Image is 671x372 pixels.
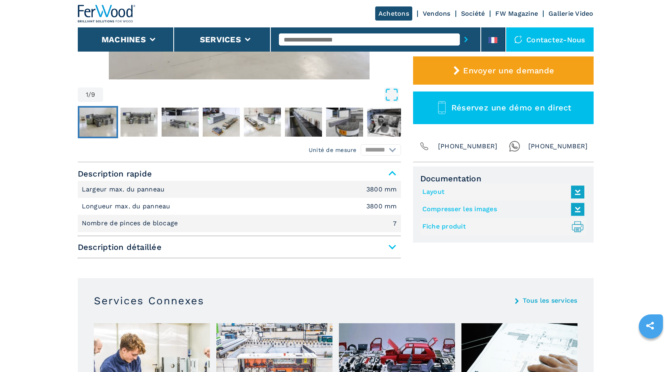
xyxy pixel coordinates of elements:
[423,10,451,17] a: Vendons
[461,10,485,17] a: Société
[422,185,580,199] a: Layout
[160,106,200,138] button: Go to Slide 3
[375,6,412,21] a: Achetons
[548,10,594,17] a: Gallerie Video
[283,106,324,138] button: Go to Slide 6
[419,141,430,152] img: Phone
[82,202,172,211] p: Longueur max. du panneau
[78,106,118,138] button: Go to Slide 1
[200,35,241,44] button: Services
[119,106,159,138] button: Go to Slide 2
[82,185,167,194] p: Largeur max. du panneau
[79,108,116,137] img: 27a9ba744d57ec1de82ef383783a28e9
[78,166,401,181] span: Description rapide
[78,181,401,232] div: Description rapide
[460,30,472,49] button: submit-button
[162,108,199,137] img: 171618b2d17a48d137747da7d140d9e7
[203,108,240,137] img: fe267845da662c668b6bddf6f157b934
[86,91,88,98] span: 1
[366,203,397,210] em: 3800 mm
[506,27,594,52] div: Contactez-nous
[422,220,580,233] a: Fiche produit
[82,219,180,228] p: Nombre de pinces de blocage
[640,316,660,336] a: sharethis
[78,5,136,23] img: Ferwood
[509,141,520,152] img: Whatsapp
[413,91,594,124] button: Réservez une démo en direct
[514,35,522,44] img: Contactez-nous
[366,106,406,138] button: Go to Slide 8
[91,91,95,98] span: 9
[528,141,588,152] span: [PHONE_NUMBER]
[393,220,397,227] em: 7
[324,106,365,138] button: Go to Slide 7
[438,141,498,152] span: [PHONE_NUMBER]
[102,35,146,44] button: Machines
[105,87,399,102] button: Open Fullscreen
[367,108,404,137] img: 0cdf4754e39224a7b2bf8073377d7275
[420,174,586,183] span: Documentation
[94,294,204,307] h3: Services Connexes
[88,91,91,98] span: /
[242,106,283,138] button: Go to Slide 5
[523,297,577,304] a: Tous les services
[422,203,580,216] a: Compresser les images
[285,108,322,137] img: a3025011530c9f0117cf28cf8ad6f3b4
[495,10,538,17] a: FW Magazine
[326,108,363,137] img: 6fac0a6d54d1365ad4a25855772e35f3
[637,336,665,366] iframe: Chat
[244,108,281,137] img: e81058d832db6626b0e686da90687f3b
[120,108,158,137] img: 902142273f5b38f8fefe4a7d01d8deca
[78,240,401,254] span: Description détaillée
[463,66,554,75] span: Envoyer une demande
[309,146,357,154] em: Unité de mesure
[201,106,241,138] button: Go to Slide 4
[451,103,571,112] span: Réservez une démo en direct
[413,56,594,85] button: Envoyer une demande
[366,186,397,193] em: 3800 mm
[78,106,401,138] nav: Thumbnail Navigation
